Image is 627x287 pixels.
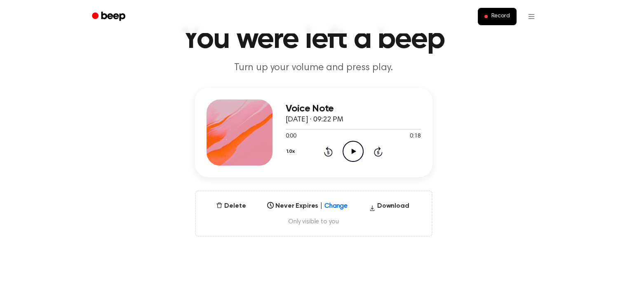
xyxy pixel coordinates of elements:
[86,9,133,25] a: Beep
[286,116,343,123] span: [DATE] · 09:22 PM
[366,201,413,214] button: Download
[103,25,525,55] h1: You were left a beep
[155,61,472,75] p: Turn up your volume and press play.
[286,132,296,141] span: 0:00
[286,103,421,114] h3: Voice Note
[491,13,510,20] span: Record
[521,7,541,26] button: Open menu
[286,145,298,159] button: 1.0x
[213,201,249,211] button: Delete
[478,8,516,25] button: Record
[206,218,422,226] span: Only visible to you
[410,132,420,141] span: 0:18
